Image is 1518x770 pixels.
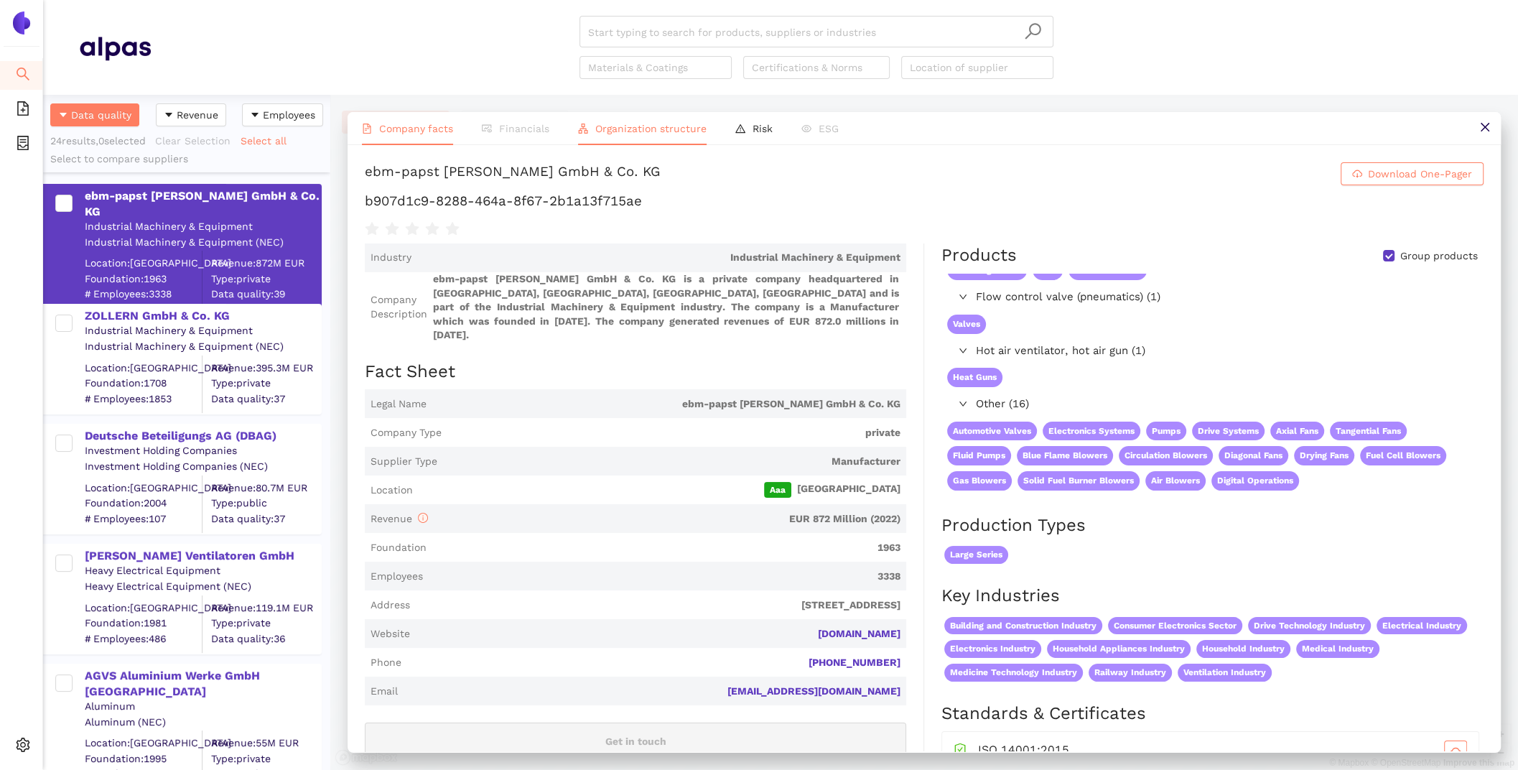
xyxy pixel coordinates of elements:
span: ebm-papst [PERSON_NAME] GmbH & Co. KG is a private company headquartered in [GEOGRAPHIC_DATA], [G... [433,272,900,343]
span: [GEOGRAPHIC_DATA] [419,482,900,498]
span: Email [371,685,398,699]
div: [PERSON_NAME] Ventilatoren GmbH [85,548,320,564]
span: info-circle [418,513,428,523]
img: Logo [10,11,33,34]
span: Type: private [211,272,320,286]
span: Fuel Cell Blowers [1360,446,1446,465]
span: eye [801,124,811,134]
div: Other (16) [941,393,1482,416]
span: Digital Operations [1211,471,1299,491]
span: star [425,222,439,236]
span: Data quality: 36 [211,631,320,646]
span: cloud-download [1445,746,1466,758]
div: Industrial Machinery & Equipment [85,324,320,338]
span: Select all [241,133,287,149]
span: Large Series [944,546,1008,564]
span: # Employees: 1853 [85,391,202,406]
span: search [1024,22,1042,40]
span: star [385,222,399,236]
span: Address [371,598,410,613]
span: Medical Industry [1296,640,1379,658]
span: fund-view [482,124,492,134]
div: Location: [GEOGRAPHIC_DATA] [85,736,202,751]
span: Data quality: 37 [211,511,320,526]
span: Blue Flame Blowers [1017,446,1113,465]
span: Organization structure [595,123,707,134]
span: 24 results, 0 selected [50,135,146,147]
div: ZOLLERN GmbH & Co. KG [85,308,320,324]
div: Select to compare suppliers [50,152,323,167]
span: star [405,222,419,236]
div: Industrial Machinery & Equipment (NEC) [85,235,320,249]
span: Drive Systems [1192,422,1265,441]
span: Type: private [211,376,320,391]
span: Solid Fuel Burner Blowers [1018,471,1140,491]
span: Diagonal Fans [1219,446,1288,465]
span: star [445,222,460,236]
span: apartment [578,124,588,134]
span: Air Blowers [1145,471,1206,491]
span: Type: public [211,496,320,511]
span: Gas Blowers [947,471,1012,491]
span: Phone [371,656,401,670]
div: Location: [GEOGRAPHIC_DATA] [85,256,202,271]
div: ebm-papst [PERSON_NAME] GmbH & Co. KG [85,188,320,221]
button: cloud-download [1444,741,1467,764]
span: 3338 [429,570,900,584]
div: Heavy Electrical Equipment [85,564,320,578]
span: Circulation Blowers [1119,446,1213,465]
span: Industrial Machinery & Equipment [417,251,900,265]
span: Website [371,627,410,641]
span: Household Appliances Industry [1047,640,1191,658]
span: Medicine Technology Industry [944,664,1083,682]
div: Hot air ventilator, hot air gun (1) [941,340,1482,363]
span: # Employees: 486 [85,631,202,646]
button: cloud-downloadDownload One-Pager [1341,162,1484,185]
span: Financials [499,123,549,134]
span: right [959,399,967,408]
span: file-text [362,124,372,134]
span: star [365,222,379,236]
span: Revenue [371,513,428,524]
span: warning [735,124,745,134]
span: Axial Fans [1270,422,1324,441]
div: Revenue: 395.3M EUR [211,361,320,375]
span: Automotive Valves [947,422,1037,441]
div: Deutsche Beteiligungs AG (DBAG) [85,428,320,444]
span: Supplier Type [371,455,437,469]
span: Employees [263,107,315,123]
span: file-add [16,96,30,125]
span: Company Type [371,426,442,440]
button: caret-downRevenue [156,103,226,126]
div: Products [941,243,1017,268]
div: Revenue: 119.1M EUR [211,600,320,615]
span: ESG [819,123,839,134]
span: Flow control valve (pneumatics) (1) [976,289,1476,306]
span: close [1479,121,1491,133]
div: Revenue: 872M EUR [211,256,320,271]
span: container [16,131,30,159]
div: Location: [GEOGRAPHIC_DATA] [85,361,202,375]
div: Location: [GEOGRAPHIC_DATA] [85,481,202,495]
button: close [1468,112,1501,144]
span: Other (16) [976,396,1476,413]
span: Employees [371,570,423,584]
button: Select all [240,129,296,152]
span: Electrical Industry [1377,617,1467,635]
img: Homepage [79,30,151,66]
h2: Fact Sheet [365,360,906,384]
div: Revenue: 80.7M EUR [211,481,320,495]
span: setting [16,733,30,761]
span: ebm-papst [PERSON_NAME] GmbH & Co. KG [432,397,900,412]
span: Pumps [1146,422,1186,441]
button: Clear Selection [154,129,240,152]
span: Valves [947,315,986,334]
div: Flow control valve (pneumatics) (1) [941,286,1482,309]
span: Heat Guns [947,368,1002,387]
div: AGVS Aluminium Werke GmbH [GEOGRAPHIC_DATA] [85,668,320,700]
span: Download One-Pager [1368,166,1472,182]
h2: Key Industries [941,584,1484,608]
div: ebm-papst [PERSON_NAME] GmbH & Co. KG [365,162,661,185]
h2: Production Types [941,514,1484,538]
span: Foundation: 1995 [85,751,202,766]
